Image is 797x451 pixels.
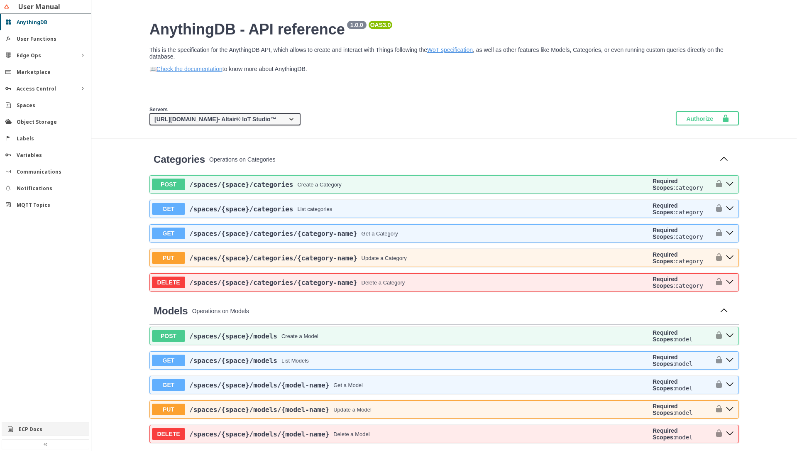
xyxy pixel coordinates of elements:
[723,277,736,288] button: delete ​/spaces​/{space}​/categories​/{category-name}
[149,47,739,60] p: This is the specification for the AnythingDB API, which allows to create and interact with Things...
[189,279,357,287] span: /spaces /{space} /categories /{category-name}
[427,47,473,53] a: WoT specification
[723,355,736,366] button: get ​/spaces​/{space}​/models
[711,276,723,289] button: authorization button unlocked
[653,178,678,191] b: Required Scopes:
[723,404,736,415] button: put ​/spaces​/{space}​/models​/{model-name}
[152,428,185,440] span: DELETE
[711,378,723,392] button: authorization button unlocked
[711,227,723,240] button: authorization button unlocked
[189,430,329,438] a: /spaces/{space}/models/{model-name}
[717,153,731,166] button: Collapse operation
[653,227,678,240] b: Required Scopes:
[723,179,736,190] button: post ​/spaces​/{space}​/categories
[152,404,185,415] span: PUT
[209,156,713,163] p: Operations on Categories
[154,305,188,316] span: Models
[362,255,407,261] div: Update a Category
[189,430,329,438] span: /spaces /{space} /models /{model-name}
[152,179,649,190] button: POST/spaces/{space}/categoriesCreate a Category
[675,233,703,240] code: category
[711,403,723,416] button: authorization button unlocked
[152,179,185,190] span: POST
[152,277,185,288] span: DELETE
[675,258,703,265] code: category
[189,357,277,365] a: /spaces/{space}/models
[653,354,678,367] b: Required Scopes:
[152,203,649,215] button: GET/spaces/{space}/categoriesList categories
[189,357,277,365] span: /spaces /{space} /models
[154,305,188,317] a: Models
[156,66,222,72] a: Check the documentation
[152,252,185,264] span: PUT
[149,21,739,38] h2: AnythingDB - API reference
[189,230,357,238] span: /spaces /{space} /categories /{category-name}
[362,279,405,286] div: Delete a Category
[297,206,332,212] div: List categories
[189,205,293,213] a: /spaces/{space}/categories
[675,336,692,343] code: model
[152,228,185,239] span: GET
[189,205,293,213] span: /spaces /{space} /categories
[154,154,205,165] a: Categories
[711,427,723,441] button: authorization button unlocked
[152,355,649,366] button: GET/spaces/{space}/modelsList Models
[333,407,372,413] div: Update a Model
[723,228,736,239] button: get ​/spaces​/{space}​/categories​/{category-name}
[152,428,649,440] button: DELETE/spaces/{space}/models/{model-name}Delete a Model
[189,381,329,389] span: /spaces /{space} /models /{model-name}
[711,178,723,191] button: authorization button unlocked
[189,332,277,340] span: /spaces /{space} /models
[189,332,277,340] a: /spaces/{space}/models
[653,403,678,416] b: Required Scopes:
[152,404,649,415] button: PUT/spaces/{space}/models/{model-name}Update a Model
[676,111,739,125] button: Authorize
[281,333,318,339] div: Create a Model
[723,429,736,439] button: delete ​/spaces​/{space}​/models​/{model-name}
[711,354,723,367] button: authorization button unlocked
[675,184,703,191] code: category
[675,385,692,392] code: model
[653,427,678,441] b: Required Scopes:
[675,409,692,416] code: model
[192,308,713,314] p: Operations on Models
[653,329,678,343] b: Required Scopes:
[653,378,678,392] b: Required Scopes:
[189,254,357,262] a: /spaces/{space}/categories/{category-name}
[362,230,398,237] div: Get a Category
[189,406,329,414] a: /spaces/{space}/models/{model-name}
[711,202,723,216] button: authorization button unlocked
[349,22,365,28] pre: 1.0.0
[152,203,185,215] span: GET
[711,251,723,265] button: authorization button unlocked
[675,434,692,441] code: model
[149,107,168,113] span: Servers
[675,282,703,289] code: category
[675,360,692,367] code: model
[723,331,736,341] button: post ​/spaces​/{space}​/models
[333,382,363,388] div: Get a Model
[723,380,736,390] button: get ​/spaces​/{space}​/models​/{model-name}
[723,252,736,263] button: put ​/spaces​/{space}​/categories​/{category-name}
[189,230,357,238] a: /spaces/{space}/categories/{category-name}
[152,379,185,391] span: GET
[149,66,739,72] p: 📖 to know more about AnythingDB.
[653,276,678,289] b: Required Scopes:
[653,202,678,216] b: Required Scopes:
[717,305,731,317] button: Collapse operation
[653,251,678,265] b: Required Scopes:
[152,277,649,288] button: DELETE/spaces/{space}/categories/{category-name}Delete a Category
[333,431,369,437] div: Delete a Model
[675,209,703,216] code: category
[152,355,185,366] span: GET
[189,279,357,287] a: /spaces/{space}/categories/{category-name}
[723,203,736,214] button: get ​/spaces​/{space}​/categories
[152,252,649,264] button: PUT/spaces/{space}/categories/{category-name}Update a Category
[686,114,721,123] span: Authorize
[152,330,185,342] span: POST
[189,254,357,262] span: /spaces /{space} /categories /{category-name}
[370,22,391,28] pre: OAS 3.0
[152,228,649,239] button: GET/spaces/{space}/categories/{category-name}Get a Category
[281,358,309,364] div: List Models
